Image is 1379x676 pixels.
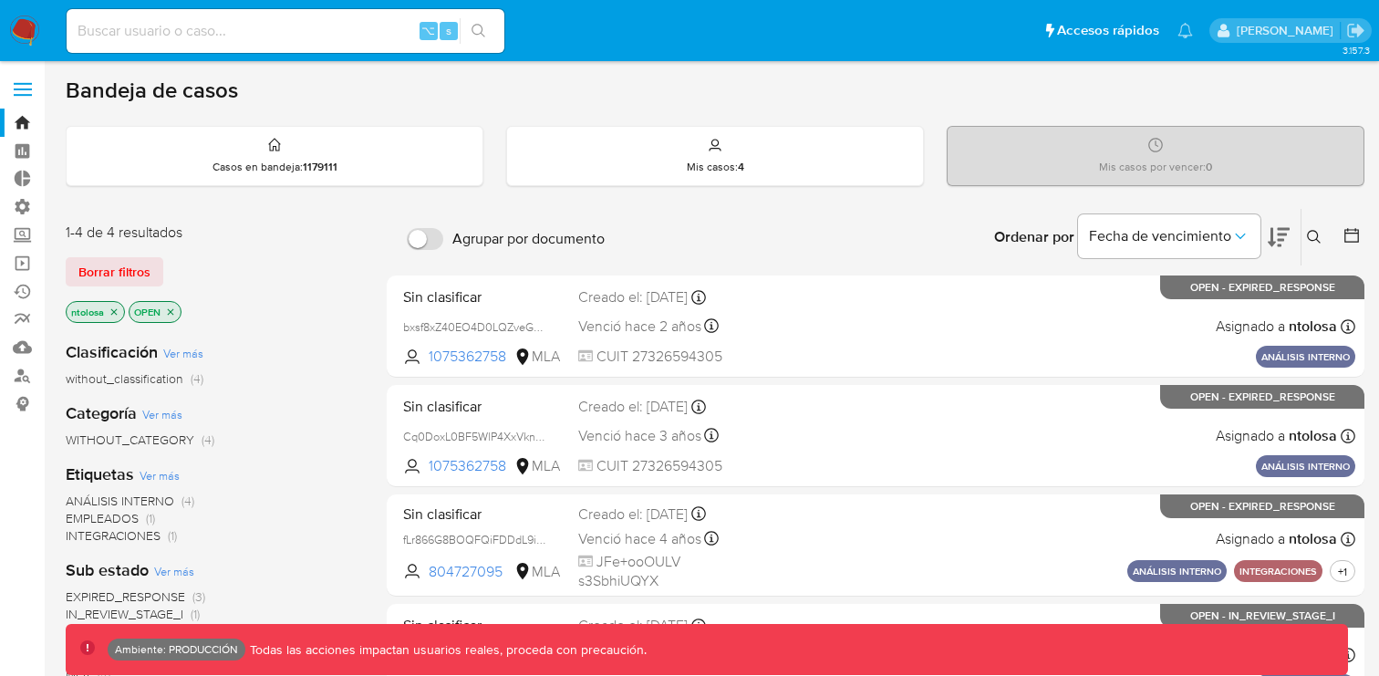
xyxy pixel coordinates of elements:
span: Accesos rápidos [1057,21,1159,40]
a: Salir [1346,21,1365,40]
p: Ambiente: PRODUCCIÓN [115,646,238,653]
button: search-icon [460,18,497,44]
p: nicolas.tolosa@mercadolibre.com [1237,22,1340,39]
input: Buscar usuario o caso... [67,19,504,43]
span: ⌥ [421,22,435,39]
a: Notificaciones [1177,23,1193,38]
p: Todas las acciones impactan usuarios reales, proceda con precaución. [245,641,647,659]
span: s [446,22,451,39]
